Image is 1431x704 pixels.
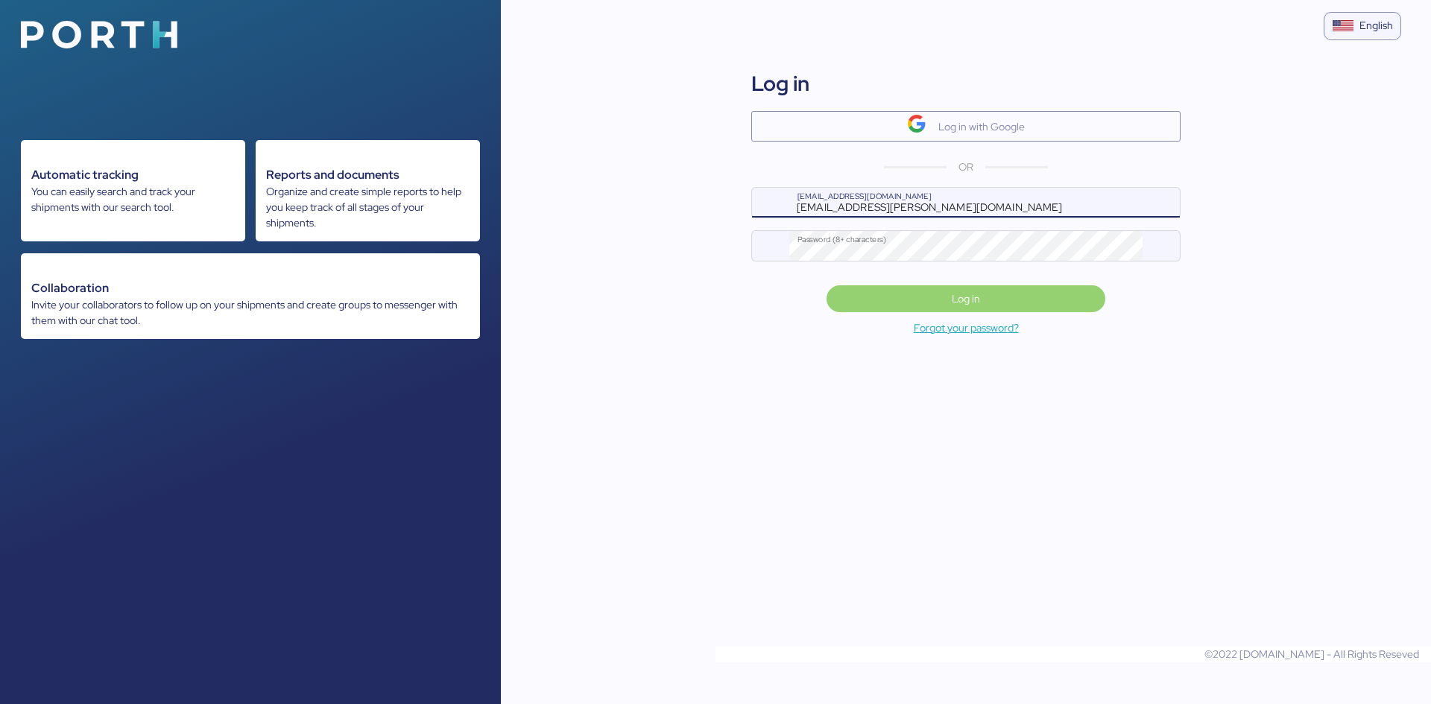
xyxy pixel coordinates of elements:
[827,285,1105,312] button: Log in
[31,166,235,184] div: Automatic tracking
[31,279,470,297] div: Collaboration
[266,184,470,231] div: Organize and create simple reports to help you keep track of all stages of your shipments.
[952,290,980,308] span: Log in
[31,297,470,329] div: Invite your collaborators to follow up on your shipments and create groups to messenger with them...
[958,159,973,175] span: OR
[31,184,235,215] div: You can easily search and track your shipments with our search tool.
[789,188,1180,218] input: name@company.com
[751,68,809,99] div: Log in
[1359,18,1393,34] div: English
[266,166,470,184] div: Reports and documents
[501,319,1431,337] a: Forgot your password?
[938,118,1025,136] div: Log in with Google
[751,111,1181,142] button: Log in with Google
[789,231,1143,261] input: Password (8+ characters)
